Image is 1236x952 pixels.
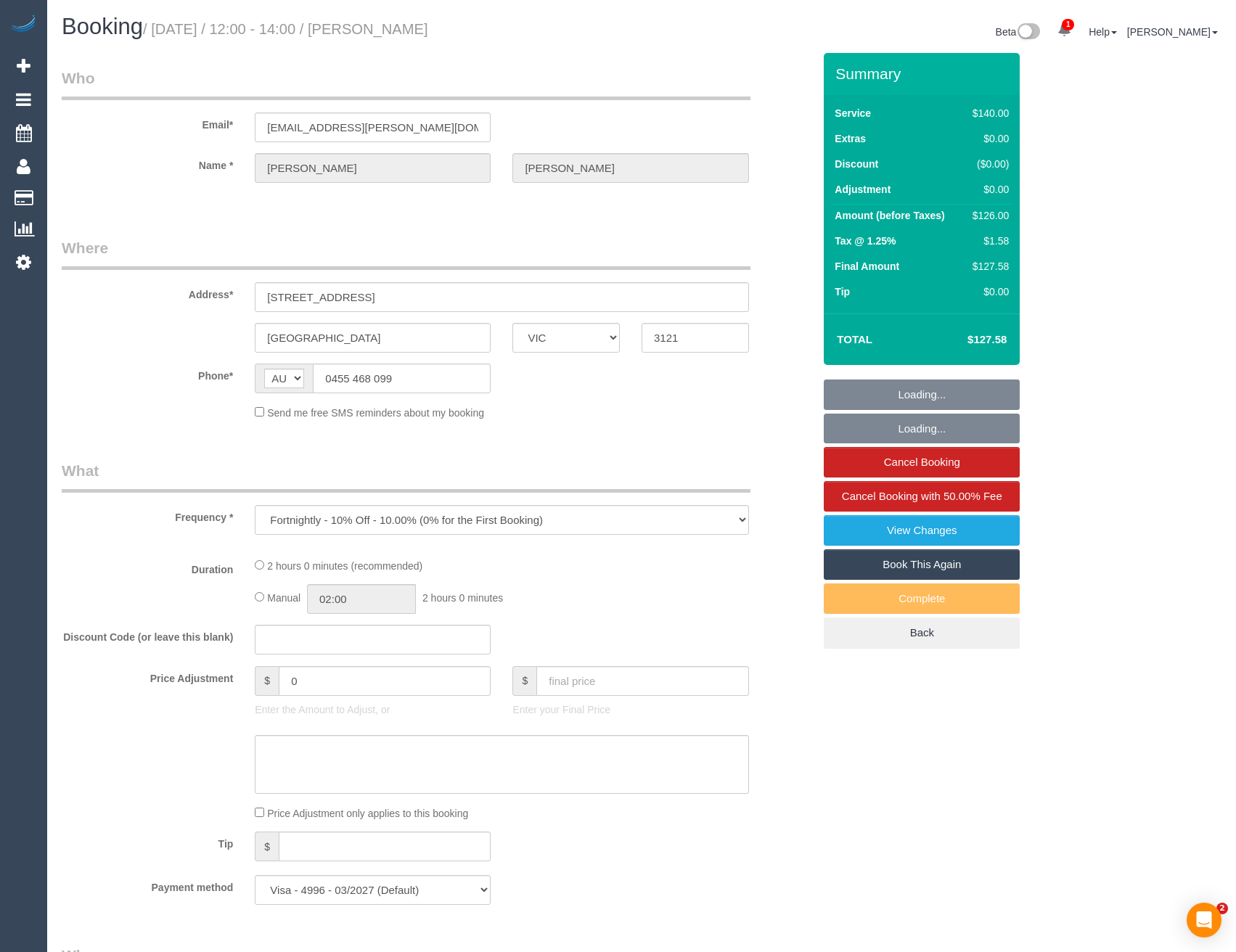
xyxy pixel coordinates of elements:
[835,284,850,299] label: Tip
[967,284,1009,299] div: $0.00
[835,106,871,120] label: Service
[313,364,491,393] input: Phone*
[51,875,244,895] label: Payment method
[967,131,1009,146] div: $0.00
[642,323,749,353] input: Post Code*
[255,112,491,142] input: Email*
[835,182,891,197] label: Adjustment
[62,460,750,493] legend: What
[1187,903,1221,937] div: Open Intercom Messenger
[1089,26,1117,38] a: Help
[51,364,244,383] label: Phone*
[835,259,899,274] label: Final Amount
[924,334,1007,346] h4: $127.58
[842,490,1002,502] span: Cancel Booking with 50.00% Fee
[51,112,244,132] label: Email*
[967,106,1009,120] div: $140.00
[824,481,1020,512] a: Cancel Booking with 50.00% Fee
[967,259,1009,274] div: $127.58
[51,832,244,851] label: Tip
[996,26,1041,38] a: Beta
[824,617,1020,648] a: Back
[967,157,1009,171] div: ($0.00)
[51,505,244,525] label: Frequency *
[51,282,244,302] label: Address*
[536,666,748,696] input: final price
[1050,15,1079,46] a: 1
[967,182,1009,197] div: $0.00
[51,666,244,686] label: Price Adjustment
[1062,19,1074,30] span: 1
[835,65,1012,82] h3: Summary
[422,592,503,604] span: 2 hours 0 minutes
[967,208,1009,223] div: $126.00
[255,666,279,696] span: $
[51,557,244,577] label: Duration
[1216,903,1228,914] span: 2
[255,323,491,353] input: Suburb*
[512,702,748,717] p: Enter your Final Price
[62,14,143,39] span: Booking
[9,15,38,35] img: Automaid Logo
[512,153,748,183] input: Last Name*
[824,549,1020,580] a: Book This Again
[267,592,300,604] span: Manual
[1016,23,1040,42] img: New interface
[255,832,279,861] span: $
[62,237,750,270] legend: Where
[835,157,878,171] label: Discount
[512,666,536,696] span: $
[267,407,484,419] span: Send me free SMS reminders about my booking
[824,515,1020,546] a: View Changes
[143,21,428,37] small: / [DATE] / 12:00 - 14:00 / [PERSON_NAME]
[267,808,468,819] span: Price Adjustment only applies to this booking
[837,333,872,345] strong: Total
[835,131,866,146] label: Extras
[835,234,896,248] label: Tax @ 1.25%
[1127,26,1218,38] a: [PERSON_NAME]
[51,153,244,173] label: Name *
[835,208,944,223] label: Amount (before Taxes)
[267,560,422,572] span: 2 hours 0 minutes (recommended)
[255,153,491,183] input: First Name*
[255,702,491,717] p: Enter the Amount to Adjust, or
[51,625,244,644] label: Discount Code (or leave this blank)
[62,67,750,100] legend: Who
[967,234,1009,248] div: $1.58
[824,447,1020,477] a: Cancel Booking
